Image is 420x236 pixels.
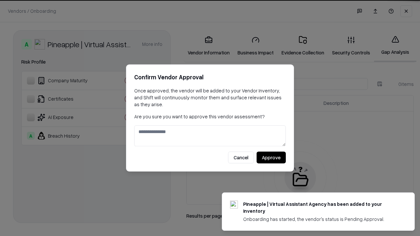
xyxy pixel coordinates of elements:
div: Pineapple | Virtual Assistant Agency has been added to your inventory [243,201,399,214]
div: Onboarding has started, the vendor's status is Pending Approval. [243,216,399,223]
button: Cancel [228,152,254,164]
h2: Confirm Vendor Approval [134,72,286,82]
button: Approve [257,152,286,164]
p: Are you sure you want to approve this vendor assessment? [134,113,286,120]
img: trypineapple.com [230,201,238,208]
p: Once approved, the vendor will be added to your Vendor Inventory, and Shift will continuously mon... [134,87,286,108]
